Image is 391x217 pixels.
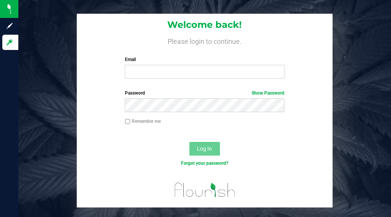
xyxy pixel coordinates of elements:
[197,146,212,152] span: Log In
[125,90,145,96] span: Password
[189,142,220,156] button: Log In
[252,90,284,96] a: Show Password
[173,175,237,203] img: flourish_logo.png
[6,22,13,30] inline-svg: Sign up
[125,118,161,125] label: Remember me
[77,20,333,30] h1: Welcome back!
[6,39,13,46] inline-svg: Log in
[125,119,130,124] input: Remember me
[77,36,333,45] h4: Please login to continue.
[125,56,284,63] label: Email
[181,161,228,166] a: Forgot your password?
